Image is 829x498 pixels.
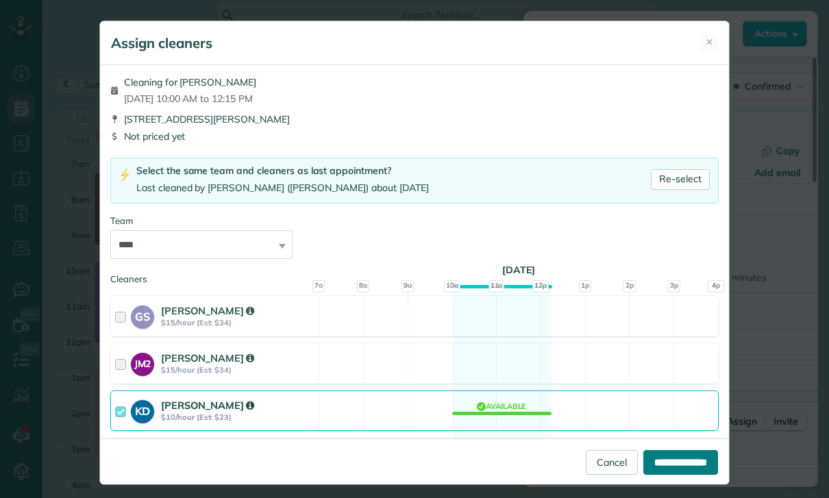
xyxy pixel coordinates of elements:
div: Cleaners [110,273,719,277]
span: ✕ [706,36,713,49]
strong: [PERSON_NAME] [161,304,254,317]
strong: [PERSON_NAME] [161,351,254,364]
strong: KD [131,400,154,419]
div: Last cleaned by [PERSON_NAME] ([PERSON_NAME]) about [DATE] [136,181,429,195]
h5: Assign cleaners [111,34,212,53]
strong: [PERSON_NAME] [161,399,254,412]
div: Team [110,214,719,227]
strong: $10/hour (Est: $23) [161,412,314,422]
div: [STREET_ADDRESS][PERSON_NAME] [110,112,719,126]
strong: $15/hour (Est: $34) [161,365,314,375]
strong: $15/hour (Est: $34) [161,318,314,327]
div: Select the same team and cleaners as last appointment? [136,164,429,178]
div: Not priced yet [110,129,719,143]
strong: JM2 [131,353,154,371]
span: Cleaning for [PERSON_NAME] [124,75,256,89]
strong: GS [131,306,154,325]
a: Cancel [586,450,638,475]
a: Re-select [651,169,710,190]
span: [DATE] 10:00 AM to 12:15 PM [124,92,256,105]
img: lightning-bolt-icon-94e5364df696ac2de96d3a42b8a9ff6ba979493684c50e6bbbcda72601fa0d29.png [119,168,131,182]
